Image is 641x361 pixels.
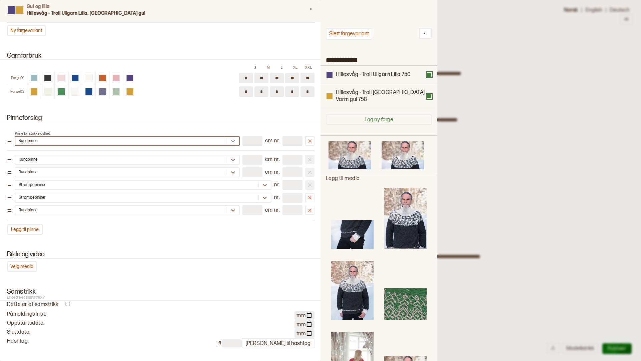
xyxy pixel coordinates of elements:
div: Strømpepinner [19,195,46,200]
div: Rundpinne [19,170,37,175]
img: 0c8b5e1e-036f-4e55-858f-f418ba136c51 [331,220,374,249]
div: M [262,65,274,70]
img: c3dcee19-2fe8-45ed-9700-5b7029e1fa11 [382,141,424,169]
img: 8025d2b4-2a14-4cc5-ad32-f32c30a7ecf3 [384,288,427,320]
img: 69f52e0d-bf45-4e24-99db-c2ff1fc66673 [384,188,427,249]
div: Rundpinnecmnr. [7,136,314,146]
span: cm [265,138,272,145]
h4: Gul og lilla [27,3,308,10]
button: Velg media [7,261,37,272]
span: nr. [274,156,280,163]
div: Rundpinne [19,157,37,162]
span: cm [265,169,272,176]
div: Rundpinne [19,208,37,213]
span: nr. [274,169,280,176]
span: nr. [274,182,280,189]
label: Dette er et samstrikk [7,301,58,308]
img: 769a4f86-1463-4a92-b94f-896c6ec3a24f [331,261,374,320]
button: Needle is in pattern [305,180,314,190]
div: Rundpinnecmnr. [7,167,314,177]
img: c3dcee19-2fe8-45ed-9700-5b7029e1fa11 [329,141,371,169]
div: # [218,338,314,348]
div: Farge 02 [7,89,27,94]
button: Needle is in pattern [305,155,314,164]
div: Rundpinne [19,138,37,144]
button: Ny fargevariant [7,25,46,36]
button: [PERSON_NAME] til hashtag [242,338,314,348]
div: XL [289,65,301,70]
button: Slett fargevariant [326,28,372,40]
p: Pinne for strikkefasthet [15,132,314,136]
div: Rundpinnecmnr. [7,205,314,215]
div: Hillesvåg - Troll Ullgarn Lilla 750 [320,66,437,84]
div: Strømpepinnernr. [7,180,314,190]
label: Hashtag: [7,338,29,348]
span: nr. [274,194,280,201]
div: Hillesvåg - Troll Ullgarn Lilla 750 [336,71,411,78]
div: Rundpinnecmnr. [7,155,314,165]
span: nr. [274,138,280,145]
label: Påmeldingsfrist: [7,311,46,320]
h3: Hillesvåg - Troll Ullgarn Lilla, [GEOGRAPHIC_DATA] gul [27,10,308,17]
span: nr. [274,207,280,214]
span: cm [265,156,272,163]
div: Hillesvåg - Troll [GEOGRAPHIC_DATA] Varm gul 758 [336,89,426,103]
button: Lag ny farge [326,114,432,125]
div: Strømpepinnernr. [7,193,314,203]
button: Needle is in pattern [305,168,314,177]
span: cm [265,207,272,214]
div: Farge 01 [7,76,27,80]
div: L [276,65,288,70]
div: Strømpepinner [19,182,46,188]
div: Hillesvåg - Troll [GEOGRAPHIC_DATA] Varm gul 758 [320,84,437,109]
label: Oppstartsdato: [7,320,45,329]
div: S [249,65,261,70]
label: Sluttdato: [7,329,31,338]
div: XXL [302,65,314,70]
button: Legg til pinne [7,224,43,235]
